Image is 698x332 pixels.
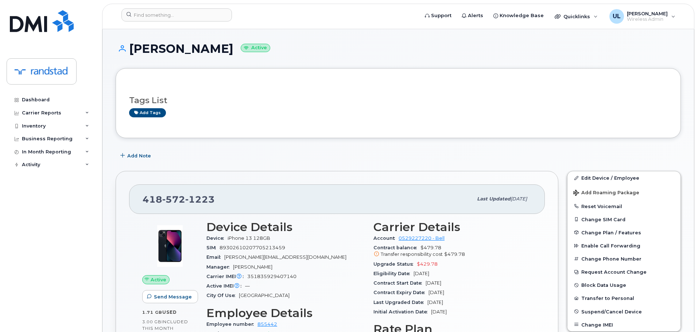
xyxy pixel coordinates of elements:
span: [DATE] [426,280,441,286]
button: Change Phone Number [567,252,680,265]
span: included this month [142,319,188,331]
button: Request Account Change [567,265,680,278]
button: Add Roaming Package [567,185,680,200]
button: Change IMEI [567,318,680,331]
span: Eligibility Date [373,271,414,276]
button: Block Data Usage [567,278,680,292]
span: $479.78 [444,251,465,257]
button: Transfer to Personal [567,292,680,305]
span: Contract Expiry Date [373,290,429,295]
span: Active [151,276,166,283]
span: Contract balance [373,245,420,250]
span: Device [206,235,228,241]
span: Last Upgraded Date [373,300,427,305]
span: 418 [143,194,215,205]
button: Enable Call Forwarding [567,239,680,252]
span: [DATE] [511,196,527,202]
button: Reset Voicemail [567,200,680,213]
span: Contract Start Date [373,280,426,286]
span: Email [206,254,224,260]
a: 855442 [257,321,277,327]
span: [GEOGRAPHIC_DATA] [239,293,290,298]
span: Suspend/Cancel Device [581,309,642,314]
span: City Of Use [206,293,239,298]
button: Add Note [116,149,157,162]
small: Active [241,44,270,52]
h3: Tags List [129,96,667,105]
span: [PERSON_NAME][EMAIL_ADDRESS][DOMAIN_NAME] [224,254,346,260]
span: [DATE] [431,309,447,315]
span: SIM [206,245,220,250]
span: Employee number [206,321,257,327]
span: used [162,309,177,315]
span: iPhone 13 128GB [228,235,270,241]
span: 351835929407140 [247,274,296,279]
h3: Device Details [206,220,365,234]
span: Carrier IMEI [206,274,247,279]
span: Active IMEI [206,283,245,289]
span: $479.78 [373,245,532,258]
span: Transfer responsibility cost [381,251,443,257]
button: Change Plan / Features [567,226,680,239]
span: 1223 [185,194,215,205]
span: Manager [206,264,233,270]
span: Change Plan / Features [581,230,641,235]
span: 1.71 GB [142,310,162,315]
span: Upgrade Status [373,261,417,267]
img: image20231002-3703462-1ig824h.jpeg [148,224,192,268]
span: 572 [162,194,185,205]
span: Account [373,235,399,241]
span: Send Message [154,293,192,300]
button: Send Message [142,290,198,303]
span: $429.78 [417,261,438,267]
span: 3.00 GB [142,319,162,324]
span: [PERSON_NAME] [233,264,272,270]
a: 0529227220 - Bell [399,235,445,241]
span: [DATE] [427,300,443,305]
h3: Carrier Details [373,220,532,234]
span: Enable Call Forwarding [581,243,640,249]
span: [DATE] [414,271,429,276]
a: Edit Device / Employee [567,171,680,184]
a: Add tags [129,108,166,117]
h3: Employee Details [206,306,365,320]
span: 89302610207705213459 [220,245,285,250]
span: Last updated [477,196,511,202]
span: — [245,283,250,289]
span: Add Roaming Package [573,190,639,197]
button: Suspend/Cancel Device [567,305,680,318]
span: Add Note [127,152,151,159]
h1: [PERSON_NAME] [116,42,681,55]
span: [DATE] [429,290,444,295]
span: Initial Activation Date [373,309,431,315]
button: Change SIM Card [567,213,680,226]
